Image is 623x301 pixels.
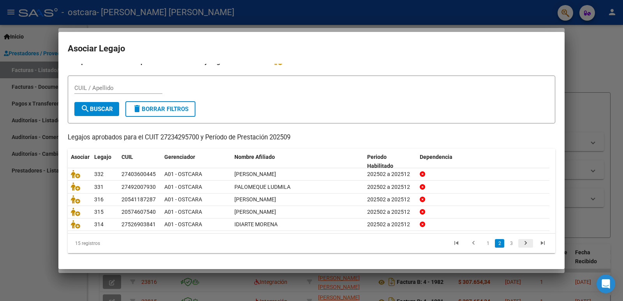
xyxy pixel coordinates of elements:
[417,149,549,174] datatable-header-cell: Dependencia
[597,275,615,293] div: Open Intercom Messenger
[449,239,464,248] a: go to first page
[535,239,550,248] a: go to last page
[367,154,393,169] span: Periodo Habilitado
[94,184,104,190] span: 331
[164,221,202,227] span: A01 - OSTCARA
[518,239,533,248] a: go to next page
[118,149,161,174] datatable-header-cell: CUIL
[494,237,505,250] li: page 2
[94,209,104,215] span: 315
[74,102,119,116] button: Buscar
[466,239,481,248] a: go to previous page
[483,239,493,248] a: 1
[94,171,104,177] span: 332
[121,170,156,179] div: 27403600445
[367,183,414,192] div: 202502 a 202512
[121,154,133,160] span: CUIL
[164,171,202,177] span: A01 - OSTCARA
[121,220,156,229] div: 27526903841
[495,239,504,248] a: 2
[71,154,90,160] span: Asociar
[125,101,195,117] button: Borrar Filtros
[234,154,275,160] span: Nombre Afiliado
[420,154,452,160] span: Dependencia
[94,221,104,227] span: 314
[234,171,276,177] span: PALOMEQUE JOSEFINA ANDREA
[81,104,90,113] mat-icon: search
[164,184,202,190] span: A01 - OSTCARA
[68,234,164,253] div: 15 registros
[234,221,278,227] span: IDIARTE MORENA
[121,183,156,192] div: 27492007930
[91,149,118,174] datatable-header-cell: Legajo
[367,170,414,179] div: 202502 a 202512
[164,154,195,160] span: Gerenciador
[234,184,290,190] span: PALOMEQUE LUDMILA
[507,239,516,248] a: 3
[161,149,231,174] datatable-header-cell: Gerenciador
[367,208,414,217] div: 202502 a 202512
[68,149,91,174] datatable-header-cell: Asociar
[364,149,417,174] datatable-header-cell: Periodo Habilitado
[164,209,202,215] span: A01 - OSTCARA
[367,195,414,204] div: 202502 a 202512
[132,106,188,113] span: Borrar Filtros
[68,41,555,56] h2: Asociar Legajo
[94,154,111,160] span: Legajo
[234,209,276,215] span: GRIOGLIO MIQUEAS EFRAIN
[231,149,364,174] datatable-header-cell: Nombre Afiliado
[234,196,276,202] span: GRIOGLIO DYLAN NAHUEL
[482,237,494,250] li: page 1
[94,196,104,202] span: 316
[81,106,113,113] span: Buscar
[164,196,202,202] span: A01 - OSTCARA
[121,195,156,204] div: 20541187287
[367,220,414,229] div: 202502 a 202512
[132,104,142,113] mat-icon: delete
[68,133,555,143] p: Legajos aprobados para el CUIT 27234295700 y Período de Prestación 202509
[121,208,156,217] div: 20574607540
[505,237,517,250] li: page 3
